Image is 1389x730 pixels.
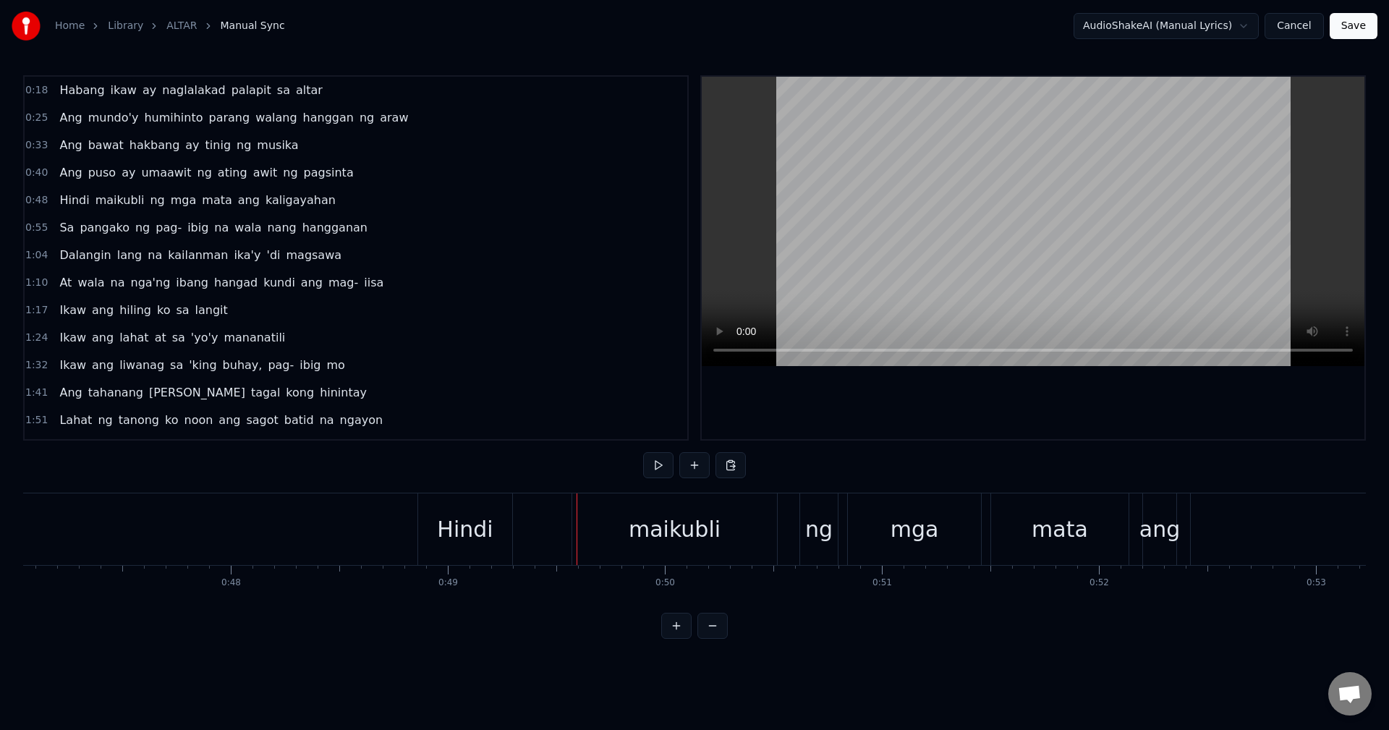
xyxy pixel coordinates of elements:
[208,109,252,126] span: parang
[187,357,218,373] span: 'king
[58,247,112,263] span: Dalangin
[1265,13,1323,39] button: Cancel
[437,513,493,546] div: Hindi
[166,19,197,33] a: ALTAR
[245,412,279,428] span: sagot
[237,192,261,208] span: ang
[629,513,721,546] div: maikubli
[1328,672,1372,716] a: Open chat
[252,164,279,181] span: awit
[141,82,158,98] span: ay
[55,19,85,33] a: Home
[230,82,273,98] span: palapit
[58,412,93,428] span: Lahat
[266,357,295,373] span: pag-
[213,274,259,291] span: hangad
[87,137,125,153] span: bawat
[166,247,229,263] span: kailanman
[25,358,48,373] span: 1:32
[805,513,833,546] div: ng
[109,274,127,291] span: na
[58,329,88,346] span: Ikaw
[266,219,297,236] span: nang
[90,357,115,373] span: ang
[118,329,150,346] span: lahat
[235,137,252,153] span: ng
[1089,577,1109,589] div: 0:52
[25,303,48,318] span: 1:17
[1139,513,1180,546] div: ang
[4,577,24,589] div: 0:47
[76,274,106,291] span: wala
[221,577,241,589] div: 0:48
[300,274,324,291] span: ang
[58,192,90,208] span: Hindi
[55,19,285,33] nav: breadcrumb
[264,192,337,208] span: kaligayahan
[222,329,286,346] span: mananatili
[171,329,187,346] span: sa
[163,412,179,428] span: ko
[255,137,300,153] span: musika
[169,357,184,373] span: sa
[78,219,131,236] span: pangako
[182,412,214,428] span: noon
[128,137,181,153] span: hakbang
[891,513,939,546] div: mga
[25,83,48,98] span: 0:18
[143,109,204,126] span: humihinto
[148,384,247,401] span: [PERSON_NAME]
[58,82,106,98] span: Habang
[58,274,73,291] span: At
[216,164,249,181] span: ating
[327,274,360,291] span: mag-
[262,274,297,291] span: kundi
[302,109,355,126] span: hanggan
[339,412,385,428] span: ngayon
[120,164,137,181] span: ay
[109,82,138,98] span: ikaw
[161,82,227,98] span: naglalakad
[174,302,190,318] span: sa
[58,302,88,318] span: Ikaw
[1330,13,1377,39] button: Save
[118,357,166,373] span: liwanag
[232,247,262,263] span: ika'y
[184,137,200,153] span: ay
[318,384,368,401] span: hinintay
[254,109,298,126] span: walang
[108,19,143,33] a: Library
[190,329,220,346] span: 'yo'y
[233,219,263,236] span: wala
[265,247,281,263] span: 'di
[872,577,892,589] div: 0:51
[58,137,83,153] span: Ang
[129,274,171,291] span: nga'ng
[325,357,346,373] span: mo
[169,192,198,208] span: mga
[25,331,48,345] span: 1:24
[25,166,48,180] span: 0:40
[221,19,285,33] span: Manual Sync
[25,276,48,290] span: 1:10
[153,329,168,346] span: at
[25,221,48,235] span: 0:55
[204,137,232,153] span: tinig
[87,109,140,126] span: mundo'y
[200,192,233,208] span: mata
[58,109,83,126] span: Ang
[318,412,336,428] span: na
[298,357,322,373] span: ibig
[284,247,343,263] span: magsawa
[12,12,41,41] img: youka
[284,384,315,401] span: kong
[250,384,281,401] span: tagal
[140,164,192,181] span: umaawit
[174,274,210,291] span: ibang
[90,329,115,346] span: ang
[196,164,213,181] span: ng
[90,302,115,318] span: ang
[87,164,117,181] span: puso
[302,164,355,181] span: pagsinta
[94,192,146,208] span: maikubli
